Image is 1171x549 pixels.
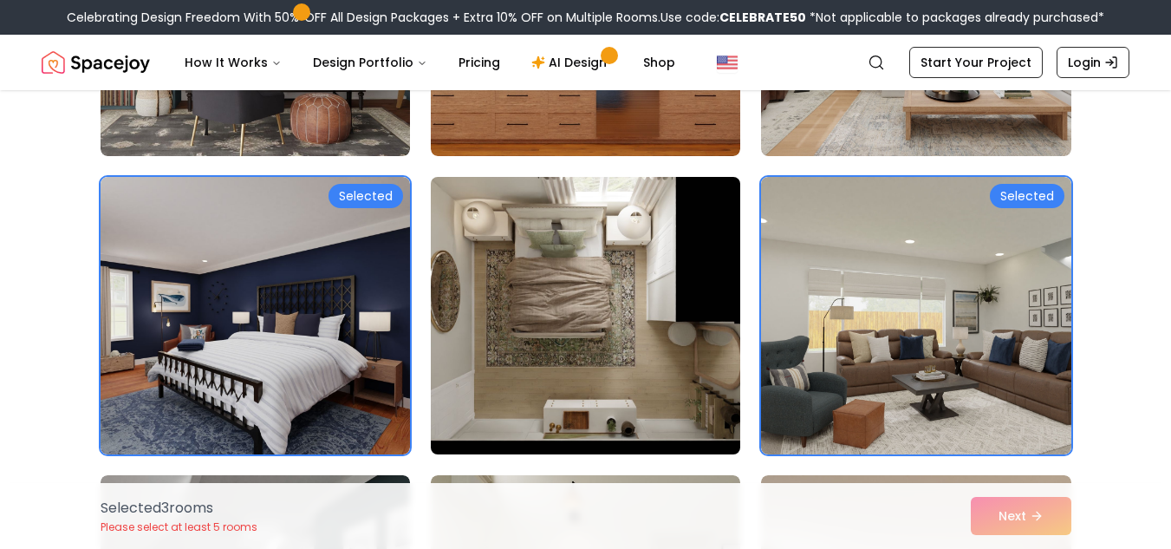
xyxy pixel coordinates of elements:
img: Room room-85 [101,177,410,454]
a: Shop [629,45,689,80]
div: Selected [990,184,1064,208]
b: CELEBRATE50 [719,9,806,26]
a: AI Design [517,45,626,80]
button: Design Portfolio [299,45,441,80]
img: Room room-87 [761,177,1070,454]
div: Celebrating Design Freedom With 50% OFF All Design Packages + Extra 10% OFF on Multiple Rooms. [67,9,1104,26]
nav: Global [42,35,1129,90]
span: *Not applicable to packages already purchased* [806,9,1104,26]
a: Pricing [445,45,514,80]
button: How It Works [171,45,296,80]
img: Spacejoy Logo [42,45,150,80]
div: Selected [329,184,403,208]
p: Selected 3 room s [101,498,257,519]
nav: Main [171,45,689,80]
span: Use code: [660,9,806,26]
img: Room room-86 [423,170,748,461]
img: United States [717,52,738,73]
a: Spacejoy [42,45,150,80]
p: Please select at least 5 rooms [101,520,257,534]
a: Start Your Project [909,47,1043,78]
a: Login [1057,47,1129,78]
